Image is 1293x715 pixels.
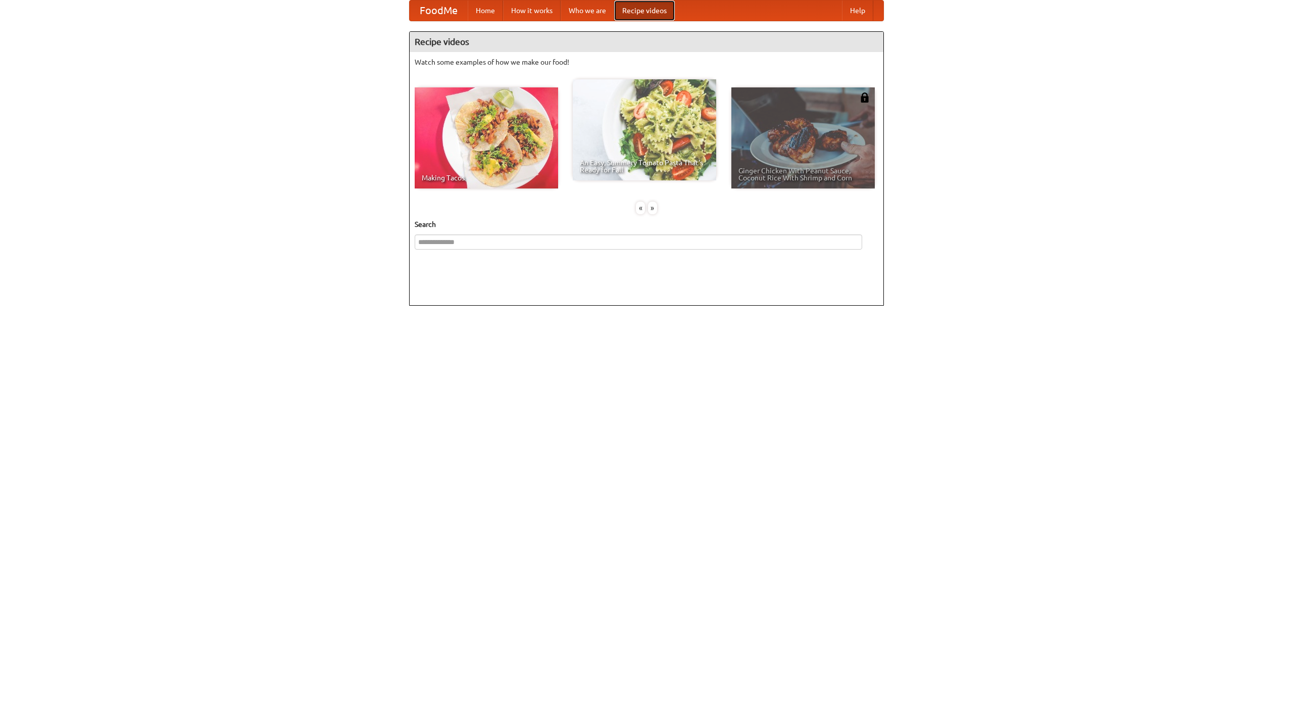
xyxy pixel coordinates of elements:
span: Making Tacos [422,174,551,181]
a: Home [468,1,503,21]
h4: Recipe videos [410,32,883,52]
a: How it works [503,1,561,21]
h5: Search [415,219,878,229]
a: FoodMe [410,1,468,21]
span: An Easy, Summery Tomato Pasta That's Ready for Fall [580,159,709,173]
a: Help [842,1,873,21]
a: An Easy, Summery Tomato Pasta That's Ready for Fall [573,79,716,180]
a: Making Tacos [415,87,558,188]
div: « [636,202,645,214]
a: Recipe videos [614,1,675,21]
img: 483408.png [860,92,870,103]
div: » [648,202,657,214]
a: Who we are [561,1,614,21]
p: Watch some examples of how we make our food! [415,57,878,67]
